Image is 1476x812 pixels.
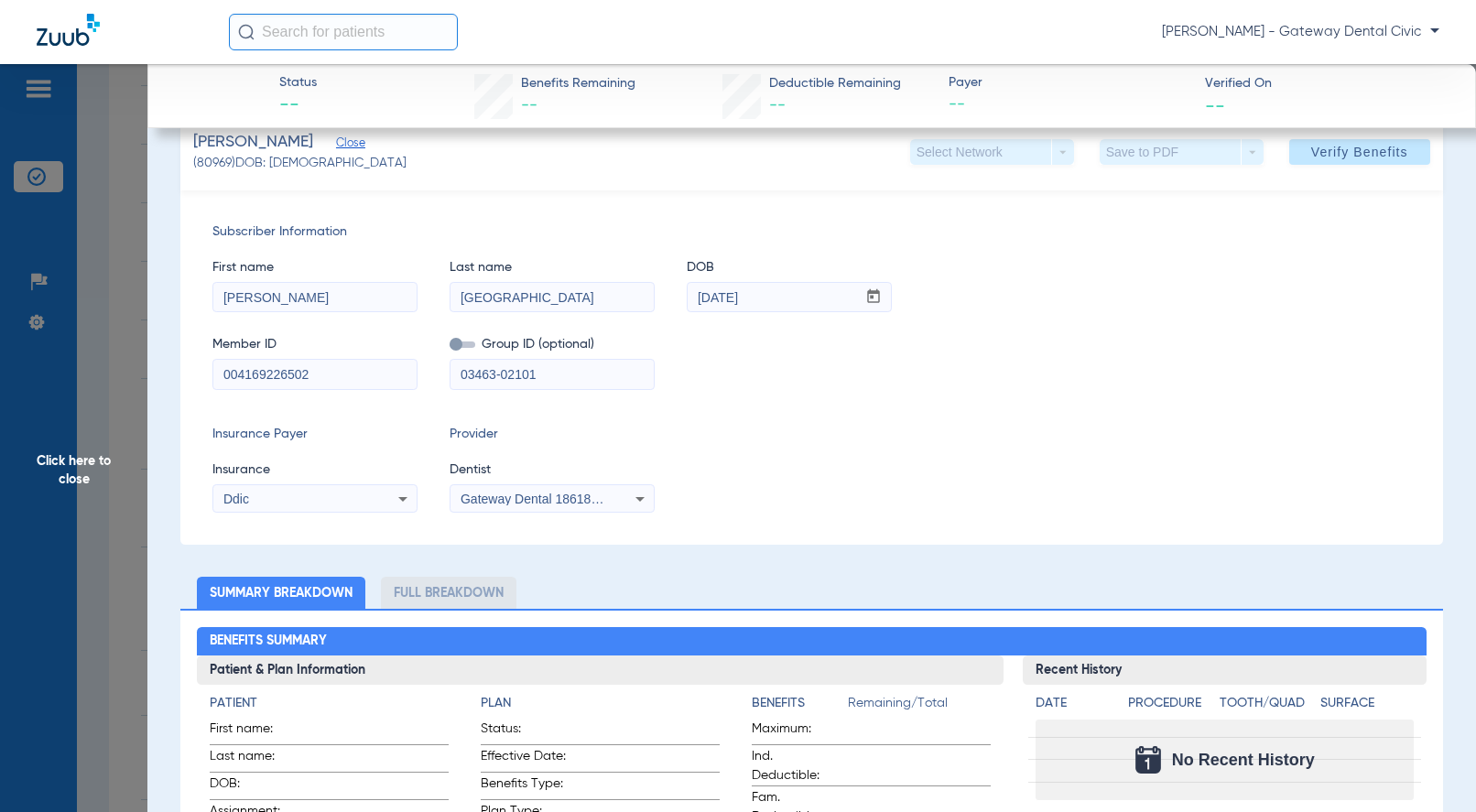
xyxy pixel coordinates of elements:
span: Effective Date: [481,747,570,772]
h4: Patient [210,694,449,713]
input: Search for patients [229,14,458,50]
span: Remaining/Total [848,694,991,720]
span: Verify Benefits [1311,145,1408,159]
iframe: Chat Widget [1384,724,1476,812]
span: No Recent History [1172,751,1315,769]
span: Maximum: [752,720,841,744]
span: Benefits Remaining [521,74,635,93]
li: Summary Breakdown [197,577,365,609]
h4: Plan [481,694,720,713]
span: (80969) DOB: [DEMOGRAPHIC_DATA] [193,154,407,173]
span: Insurance [212,460,418,480]
span: -- [279,93,317,119]
span: Verified On [1205,74,1446,93]
span: Deductible Remaining [769,74,901,93]
span: Status [279,73,317,92]
h4: Surface [1320,694,1415,713]
img: Search Icon [238,24,255,40]
span: Payer [949,73,1189,92]
span: Close [336,136,353,154]
app-breakdown-title: Benefits [752,694,848,720]
span: DOB [687,258,892,277]
span: Gateway Dental 1861834905 [461,492,626,506]
h4: Date [1036,694,1112,713]
span: [PERSON_NAME] - Gateway Dental Civic [1162,23,1439,41]
h3: Patient & Plan Information [197,655,1004,685]
span: Last name: [210,747,299,772]
span: Ind. Deductible: [752,747,841,785]
button: Verify Benefits [1289,139,1430,165]
li: Full Breakdown [381,577,516,609]
span: Ddic [223,492,249,506]
span: Dentist [450,460,655,480]
app-breakdown-title: Date [1036,694,1112,720]
app-breakdown-title: Surface [1320,694,1415,720]
span: First name: [210,720,299,744]
h2: Benefits Summary [197,627,1427,656]
app-breakdown-title: Tooth/Quad [1220,694,1314,720]
span: First name [212,258,418,277]
h3: Recent History [1023,655,1427,685]
span: -- [521,97,537,114]
span: Benefits Type: [481,774,570,799]
span: Group ID (optional) [450,335,655,354]
span: -- [1205,95,1225,114]
span: Insurance Payer [212,425,418,444]
app-breakdown-title: Procedure [1128,694,1213,720]
span: -- [769,97,786,114]
span: [PERSON_NAME] [193,131,313,154]
h4: Procedure [1128,694,1213,713]
img: Zuub Logo [37,14,100,46]
span: Subscriber Information [212,222,1410,242]
span: DOB: [210,774,299,799]
h4: Tooth/Quad [1220,694,1314,713]
span: -- [949,93,1189,116]
span: Provider [450,425,655,444]
mat-label: mm / dd / yyyy [702,267,762,276]
button: Open calendar [856,283,892,312]
span: Member ID [212,335,418,354]
span: Last name [450,258,655,277]
h4: Benefits [752,694,848,713]
span: Status: [481,720,570,744]
img: Calendar [1135,746,1161,774]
